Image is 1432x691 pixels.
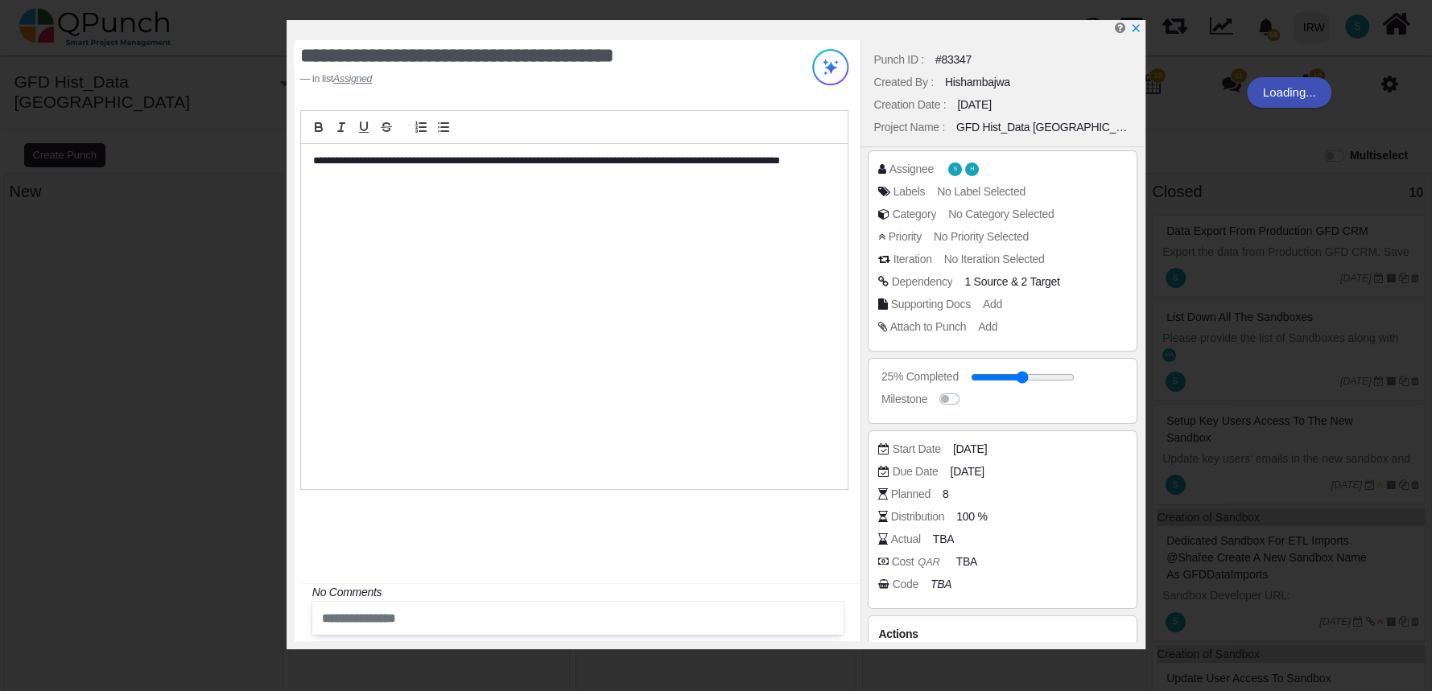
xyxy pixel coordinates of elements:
a: x [1130,22,1141,35]
div: GFD Hist_Data [GEOGRAPHIC_DATA] [956,119,1132,136]
svg: x [1130,23,1141,34]
div: Start Date [893,441,941,458]
div: Dependency [892,274,953,290]
span: No Iteration Selected [944,253,1045,265]
div: Labels [893,183,926,200]
div: Hishambajwa [945,74,1010,91]
span: & [964,274,1059,290]
div: Cost [892,553,944,570]
span: <div class="badge badge-secondary"> Review before Migration FS</div><div class="badge badge-secon... [1021,275,1060,288]
div: Due Date [893,463,939,480]
span: TBA [956,553,977,570]
span: No Category Selected [948,208,1054,220]
div: Planned [891,486,931,503]
div: Loading... [1247,77,1332,108]
i: Help [1114,22,1125,34]
div: Iteration [893,251,932,268]
div: Code [893,576,918,593]
u: Assigned [333,73,372,84]
div: Attach to Punch [890,319,967,335]
i: TBA [931,578,951,590]
span: Saleha.khan [948,162,962,176]
div: Category [893,206,937,223]
span: <div class="badge badge-secondary"> Data validation post sandbox import FS</div> [964,275,1008,288]
div: #83347 [935,51,972,68]
span: Hishambajwa [965,162,979,176]
div: Supporting Docs [891,296,971,313]
i: QAR [914,552,943,572]
span: No Label Selected [937,185,1026,198]
span: [DATE] [951,463,984,480]
span: S [954,167,957,172]
span: No Priority Selected [934,230,1029,243]
div: Creation Date : [873,97,946,113]
span: Actions [878,627,918,640]
span: TBA [933,531,954,548]
span: 8 [943,486,949,503]
span: H [970,167,974,172]
footer: in list [300,72,753,86]
div: Assignee [889,161,934,178]
span: [DATE] [953,441,987,458]
span: 100 % [956,508,987,525]
div: Distribution [891,508,945,525]
div: Milestone [881,391,927,408]
div: Actual [891,531,921,548]
i: No Comments [312,586,382,598]
div: Created By : [873,74,933,91]
div: Priority [889,228,922,245]
div: [DATE] [957,97,991,113]
div: 25% Completed [881,368,959,385]
div: Punch ID : [873,51,924,68]
span: Add [978,320,997,333]
span: Add [983,298,1002,311]
cite: Source Title [333,73,372,84]
div: Project Name : [873,119,945,136]
img: Try writing with AI [812,49,848,85]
